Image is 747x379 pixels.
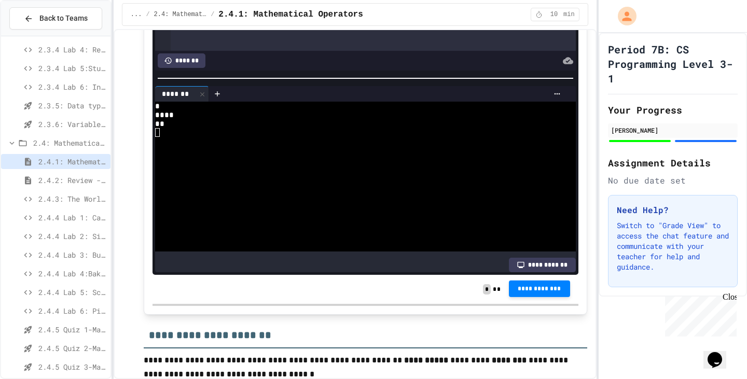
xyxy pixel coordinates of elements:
[154,10,207,19] span: 2.4: Mathematical Operators
[608,103,738,117] h2: Your Progress
[38,156,106,167] span: 2.4.1: Mathematical Operators
[608,156,738,170] h2: Assignment Details
[38,324,106,335] span: 2.4.5 Quiz 1-Mathematical Operators
[38,249,106,260] span: 2.4.4 Lab 3: Budget Tracker Fix
[607,4,639,28] div: My Account
[661,292,737,336] iframe: chat widget
[608,174,738,187] div: No due date set
[608,42,738,86] h1: Period 7B: CS Programming Level 3-1
[611,125,735,135] div: [PERSON_NAME]
[38,305,106,316] span: 2.4.4 Lab 6: Pizza Order Calculator
[4,4,72,66] div: Chat with us now!Close
[38,175,106,186] span: 2.4.2: Review - Mathematical Operators
[218,8,363,21] span: 2.4.1: Mathematical Operators
[703,338,737,369] iframe: chat widget
[38,193,106,204] span: 2.4.3: The World's Worst [PERSON_NAME] Market
[131,10,142,19] span: ...
[546,10,562,19] span: 10
[38,63,106,74] span: 2.3.4 Lab 5:Student ID Scanner
[38,268,106,279] span: 2.4.4 Lab 4:Bakery Price Calculator
[146,10,149,19] span: /
[38,343,106,354] span: 2.4.5 Quiz 2-Mathematical Operators
[38,231,106,242] span: 2.4.4 Lab 2: Simple Calculator
[38,44,106,55] span: 2.3.4 Lab 4: Recipe Calculator
[38,212,106,223] span: 2.4.4 Lab 1: Calculator Fix
[563,10,575,19] span: min
[33,137,106,148] span: 2.4: Mathematical Operators
[38,119,106,130] span: 2.3.6: Variables-Quiz
[38,287,106,298] span: 2.4.4 Lab 5: Score Calculator
[38,81,106,92] span: 2.3.4 Lab 6: Inventory Organizer
[38,100,106,111] span: 2.3.5: Data types-Quiz
[38,361,106,372] span: 2.4.5 Quiz 3-Mathematical Operators
[617,220,729,272] p: Switch to "Grade View" to access the chat feature and communicate with your teacher for help and ...
[9,7,102,30] button: Back to Teams
[617,204,729,216] h3: Need Help?
[39,13,88,24] span: Back to Teams
[211,10,214,19] span: /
